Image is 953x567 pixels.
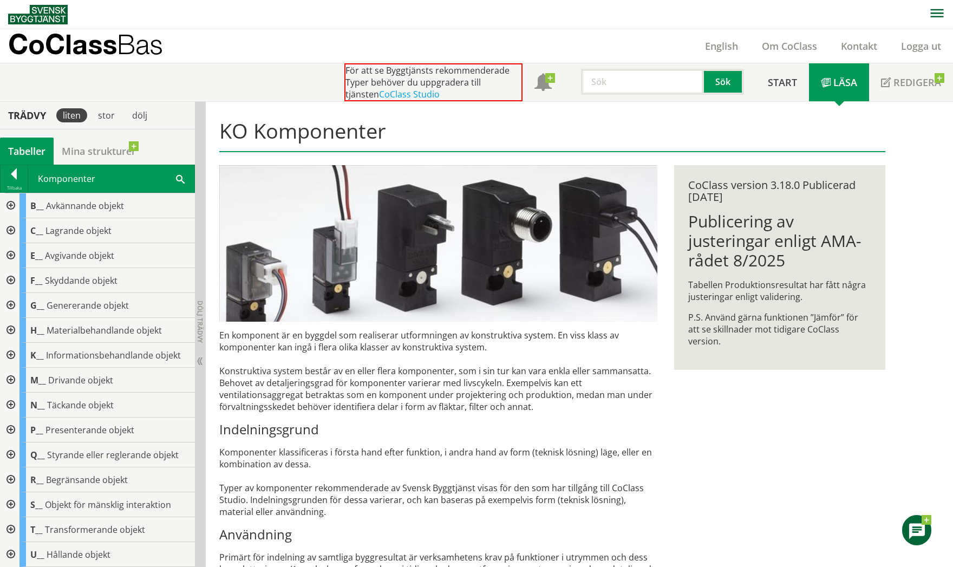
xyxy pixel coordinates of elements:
div: liten [56,108,87,122]
div: stor [92,108,121,122]
a: Mina strukturer [54,138,144,165]
span: H__ [30,324,44,336]
div: CoClass version 3.18.0 Publicerad [DATE] [688,179,871,203]
span: Informationsbehandlande objekt [46,349,181,361]
div: För att se Byggtjänsts rekommenderade Typer behöver du uppgradera till tjänsten [344,63,523,101]
h1: Publicering av justeringar enligt AMA-rådet 8/2025 [688,212,871,270]
span: Dölj trädvy [195,301,205,343]
a: Om CoClass [750,40,829,53]
a: Kontakt [829,40,889,53]
span: Q__ [30,449,45,461]
span: Notifikationer [534,75,552,92]
span: P__ [30,424,43,436]
span: Drivande objekt [48,374,113,386]
a: English [693,40,750,53]
span: N__ [30,399,45,411]
p: CoClass [8,38,163,50]
span: Täckande objekt [47,399,114,411]
span: Objekt för mänsklig interaktion [45,499,171,511]
h3: Användning [219,526,657,543]
h3: Indelningsgrund [219,421,657,438]
input: Sök [581,69,704,95]
span: S__ [30,499,43,511]
button: Sök [704,69,744,95]
span: Bas [117,28,163,60]
span: C__ [30,225,43,237]
div: dölj [126,108,154,122]
span: Hållande objekt [47,549,110,561]
a: Start [756,63,809,101]
span: Sök i tabellen [176,173,185,184]
div: Komponenter [28,165,194,192]
span: Presenterande objekt [45,424,134,436]
span: T__ [30,524,43,536]
span: Redigera [893,76,941,89]
span: Läsa [833,76,857,89]
a: CoClass Studio [379,88,440,100]
span: R__ [30,474,44,486]
p: Tabellen Produktionsresultat har fått några justeringar enligt validering. [688,279,871,303]
span: B__ [30,200,44,212]
div: Trädvy [2,109,52,121]
span: Avgivande objekt [45,250,114,262]
span: Begränsande objekt [46,474,128,486]
p: P.S. Använd gärna funktionen ”Jämför” för att se skillnader mot tidigare CoClass version. [688,311,871,347]
a: Logga ut [889,40,953,53]
div: Tillbaka [1,184,28,192]
span: U__ [30,549,44,561]
span: Transformerande objekt [45,524,145,536]
img: Svensk Byggtjänst [8,5,68,24]
a: CoClassBas [8,29,186,63]
span: Skyddande objekt [45,275,118,286]
span: Materialbehandlande objekt [47,324,162,336]
span: G__ [30,299,44,311]
span: M__ [30,374,46,386]
span: Start [768,76,797,89]
span: F__ [30,275,43,286]
a: Redigera [869,63,953,101]
span: Avkännande objekt [46,200,124,212]
span: E__ [30,250,43,262]
a: Läsa [809,63,869,101]
img: pilotventiler.jpg [219,165,657,322]
span: Lagrande objekt [45,225,112,237]
span: Styrande eller reglerande objekt [47,449,179,461]
span: Genererande objekt [47,299,129,311]
span: K__ [30,349,44,361]
h1: KO Komponenter [219,119,885,152]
